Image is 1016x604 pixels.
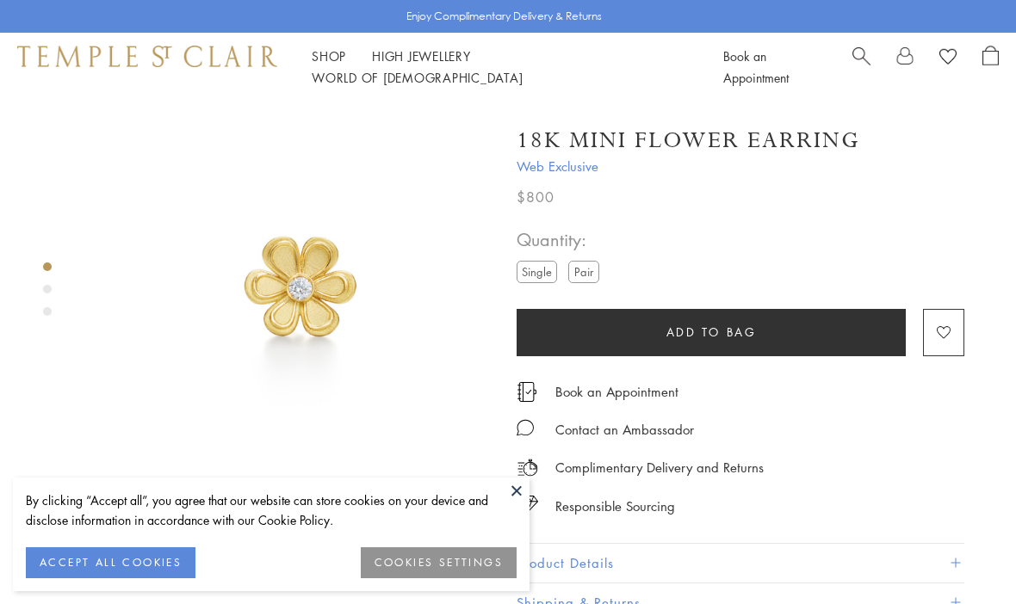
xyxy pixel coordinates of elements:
button: Add to bag [517,309,906,356]
img: MessageIcon-01_2.svg [517,419,534,436]
button: ACCEPT ALL COOKIES [26,547,195,578]
a: High JewelleryHigh Jewellery [372,47,471,65]
img: E18103-MINIFLWR [112,102,491,480]
p: Enjoy Complimentary Delivery & Returns [406,8,602,25]
div: Contact an Ambassador [555,419,694,441]
a: World of [DEMOGRAPHIC_DATA]World of [DEMOGRAPHIC_DATA] [312,69,523,86]
label: Pair [568,261,599,282]
div: Product gallery navigation [43,258,52,330]
h1: 18K Mini Flower Earring [517,126,860,156]
nav: Main navigation [312,46,685,89]
span: Add to bag [666,323,757,342]
p: Complimentary Delivery and Returns [555,457,764,478]
span: $800 [517,186,554,208]
span: Quantity: [517,225,606,254]
div: Responsible Sourcing [555,496,675,517]
img: icon_delivery.svg [517,457,538,478]
a: ShopShop [312,47,346,65]
img: Temple St. Clair [17,46,277,66]
a: Search [852,46,870,89]
label: Single [517,261,557,282]
a: View Wishlist [939,46,957,71]
span: Web Exclusive [517,156,964,177]
img: icon_appointment.svg [517,382,537,402]
div: By clicking “Accept all”, you agree that our website can store cookies on your device and disclos... [26,490,517,530]
a: Book an Appointment [555,382,678,401]
a: Open Shopping Bag [982,46,999,89]
a: Book an Appointment [723,47,789,86]
button: Product Details [517,544,964,582]
iframe: Gorgias live chat messenger [930,523,999,587]
button: COOKIES SETTINGS [361,547,517,578]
